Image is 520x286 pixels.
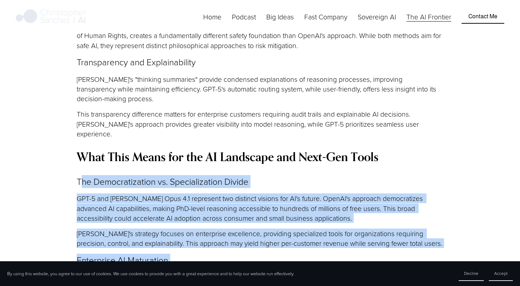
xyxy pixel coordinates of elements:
p: The Democratization vs. Specialization Divide [77,175,443,188]
a: Podcast [232,11,256,22]
p: [PERSON_NAME]'s "thinking summaries" provide condensed explanations of reasoning processes, impro... [77,74,443,104]
p: [PERSON_NAME]'s strategy focuses on enterprise excellence, providing specialized tools for organi... [77,229,443,248]
strong: What This Means for the AI Landscape and Next-Gen Tools [77,149,378,164]
img: Christopher Sanchez | AI [16,8,86,26]
p: Transparency and Explainability [77,56,443,69]
a: folder dropdown [304,11,347,22]
button: Decline [459,266,484,281]
p: This transparency difference matters for enterprise customers requiring audit trails and explaina... [77,109,443,139]
p: Enterprise AI Maturation [77,254,443,267]
a: Home [203,11,221,22]
p: The company's Constitutional AI training, incorporating 75 principles including elements from the... [77,21,443,50]
span: Decline [464,270,478,276]
p: By using this website, you agree to our use of cookies. We use cookies to provide you with a grea... [7,271,294,277]
span: Fast Company [304,12,347,22]
span: Accept [494,270,507,276]
button: Accept [489,266,513,281]
span: Big Ideas [266,12,294,22]
a: folder dropdown [266,11,294,22]
a: Sovereign AI [358,11,396,22]
a: Contact Me [462,10,504,24]
a: The AI Frontier [406,11,451,22]
p: GPT-5 and [PERSON_NAME] Opus 4.1 represent two distinct visions for AI's future. OpenAI's approac... [77,193,443,223]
